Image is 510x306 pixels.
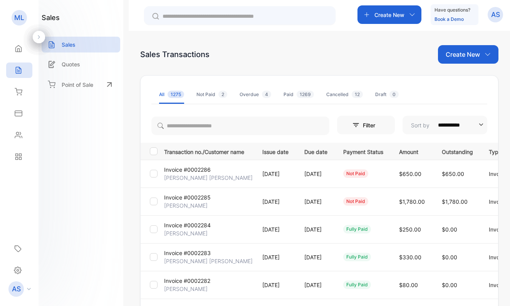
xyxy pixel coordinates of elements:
div: Draft [375,91,399,98]
span: $250.00 [399,226,421,233]
div: fully paid [343,225,371,233]
span: $1,780.00 [442,198,468,205]
button: Create New [438,45,498,64]
p: Invoice #0002282 [164,277,210,285]
span: $650.00 [442,171,464,177]
div: not paid [343,169,368,178]
p: [PERSON_NAME] [PERSON_NAME] [164,174,253,182]
p: Invoice #0002284 [164,221,211,229]
a: Sales [42,37,120,52]
p: Sales [62,41,75,49]
span: $0.00 [442,226,457,233]
p: Create New [374,11,404,19]
p: Payment Status [343,146,383,156]
p: [DATE] [262,253,289,261]
p: Create New [446,50,480,59]
p: Invoice #0002285 [164,193,211,201]
p: Transaction no./Customer name [164,146,253,156]
div: Overdue [240,91,271,98]
span: 0 [389,91,399,98]
span: 1269 [297,91,314,98]
p: Outstanding [442,146,473,156]
div: fully paid [343,253,371,261]
p: AS [12,284,21,294]
span: 1275 [168,91,184,98]
a: Point of Sale [42,76,120,93]
span: $1,780.00 [399,198,425,205]
p: [PERSON_NAME] [164,201,208,210]
span: $0.00 [442,254,457,260]
p: Have questions? [435,6,470,14]
p: [DATE] [262,281,289,289]
p: Issue date [262,146,289,156]
p: Point of Sale [62,81,93,89]
p: [DATE] [304,225,327,233]
p: ML [14,13,24,23]
span: $80.00 [399,282,418,288]
p: [DATE] [304,281,327,289]
div: Cancelled [326,91,363,98]
p: Amount [399,146,426,156]
span: 4 [262,91,271,98]
span: $330.00 [399,254,421,260]
span: 2 [218,91,227,98]
h1: sales [42,12,60,23]
p: AS [491,10,500,20]
div: All [159,91,184,98]
a: Quotes [42,56,120,72]
button: AS [488,5,503,24]
div: Paid [284,91,314,98]
span: $0.00 [442,282,457,288]
p: [DATE] [304,198,327,206]
a: Book a Demo [435,16,464,22]
span: $650.00 [399,171,421,177]
p: [PERSON_NAME] [PERSON_NAME] [164,257,253,265]
button: Sort by [403,116,487,134]
p: Invoice #0002283 [164,249,211,257]
div: Sales Transactions [140,49,210,60]
div: Not Paid [196,91,227,98]
p: [DATE] [304,253,327,261]
p: [DATE] [262,225,289,233]
p: [DATE] [304,170,327,178]
p: Sort by [411,121,429,129]
p: Quotes [62,60,80,68]
button: Create New [357,5,421,24]
p: [DATE] [262,170,289,178]
div: fully paid [343,281,371,289]
p: [DATE] [262,198,289,206]
div: not paid [343,197,368,206]
p: Invoice #0002286 [164,166,211,174]
p: Due date [304,146,327,156]
p: [PERSON_NAME] [164,229,208,237]
span: 12 [352,91,363,98]
p: [PERSON_NAME] [164,285,208,293]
